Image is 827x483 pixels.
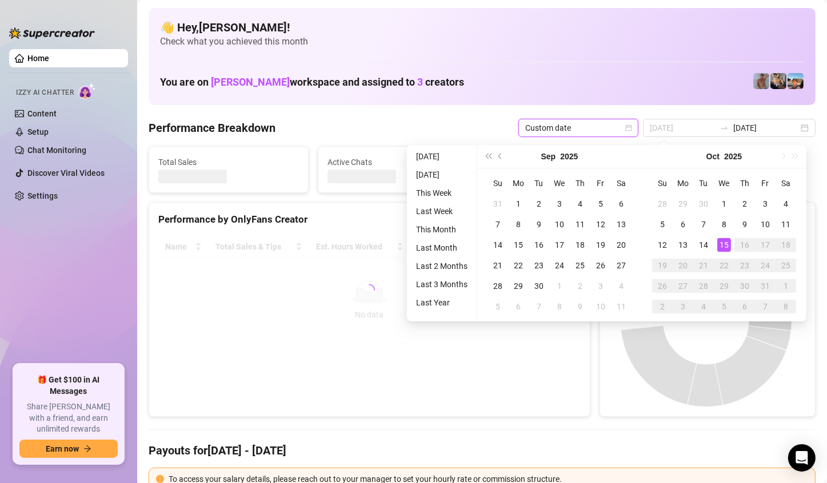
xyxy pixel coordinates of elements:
[738,197,752,211] div: 2
[549,194,570,214] td: 2025-09-03
[549,235,570,255] td: 2025-09-17
[160,19,804,35] h4: 👋 Hey, [PERSON_NAME] !
[650,122,715,134] input: Start date
[27,191,58,200] a: Settings
[611,276,632,296] td: 2025-10-04
[512,300,525,313] div: 6
[570,235,590,255] td: 2025-09-18
[758,218,772,231] div: 10
[776,235,796,255] td: 2025-10-18
[590,235,611,255] td: 2025-09-19
[590,255,611,276] td: 2025-09-26
[27,146,86,155] a: Chat Monitoring
[776,296,796,317] td: 2025-11-08
[755,276,776,296] td: 2025-10-31
[656,238,669,252] div: 12
[590,214,611,235] td: 2025-09-12
[594,197,608,211] div: 5
[211,76,290,88] span: [PERSON_NAME]
[611,194,632,214] td: 2025-09-06
[549,296,570,317] td: 2025-10-08
[570,276,590,296] td: 2025-10-02
[149,442,816,458] h4: Payouts for [DATE] - [DATE]
[738,279,752,293] div: 30
[676,279,690,293] div: 27
[156,475,164,483] span: exclamation-circle
[717,218,731,231] div: 8
[158,212,581,227] div: Performance by OnlyFans Creator
[594,218,608,231] div: 12
[570,194,590,214] td: 2025-09-04
[9,27,95,39] img: logo-BBDzfeDw.svg
[734,235,755,255] td: 2025-10-16
[652,235,673,255] td: 2025-10-12
[717,259,731,272] div: 22
[529,235,549,255] td: 2025-09-16
[27,109,57,118] a: Content
[714,255,734,276] td: 2025-10-22
[512,279,525,293] div: 29
[508,173,529,194] th: Mo
[738,259,752,272] div: 23
[676,218,690,231] div: 6
[788,73,804,89] img: Zach
[27,168,105,178] a: Discover Viral Videos
[734,276,755,296] td: 2025-10-30
[697,279,710,293] div: 28
[770,73,786,89] img: George
[78,83,96,99] img: AI Chatter
[714,235,734,255] td: 2025-10-15
[652,173,673,194] th: Su
[717,197,731,211] div: 1
[491,197,505,211] div: 31
[676,300,690,313] div: 3
[611,255,632,276] td: 2025-09-27
[590,276,611,296] td: 2025-10-03
[720,123,729,132] span: swap-right
[776,214,796,235] td: 2025-10-11
[417,76,423,88] span: 3
[673,296,693,317] td: 2025-11-03
[553,218,566,231] div: 10
[738,238,752,252] div: 16
[779,279,793,293] div: 1
[570,296,590,317] td: 2025-10-09
[573,279,587,293] div: 2
[738,300,752,313] div: 6
[614,238,628,252] div: 20
[594,259,608,272] div: 26
[776,255,796,276] td: 2025-10-25
[411,223,472,236] li: This Month
[697,238,710,252] div: 14
[755,194,776,214] td: 2025-10-03
[758,259,772,272] div: 24
[491,218,505,231] div: 7
[676,259,690,272] div: 20
[724,145,742,168] button: Choose a year
[529,214,549,235] td: 2025-09-09
[411,168,472,182] li: [DATE]
[411,150,472,163] li: [DATE]
[508,235,529,255] td: 2025-09-15
[594,279,608,293] div: 3
[512,218,525,231] div: 8
[560,145,578,168] button: Choose a year
[693,276,714,296] td: 2025-10-28
[714,214,734,235] td: 2025-10-08
[549,276,570,296] td: 2025-10-01
[720,123,729,132] span: to
[652,194,673,214] td: 2025-09-28
[411,296,472,309] li: Last Year
[734,296,755,317] td: 2025-11-06
[549,214,570,235] td: 2025-09-10
[512,238,525,252] div: 15
[788,444,816,472] div: Open Intercom Messenger
[529,276,549,296] td: 2025-09-30
[553,259,566,272] div: 24
[508,276,529,296] td: 2025-09-29
[491,300,505,313] div: 5
[697,218,710,231] div: 7
[19,375,118,397] span: 🎁 Get $100 in AI Messages
[758,300,772,313] div: 7
[532,259,546,272] div: 23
